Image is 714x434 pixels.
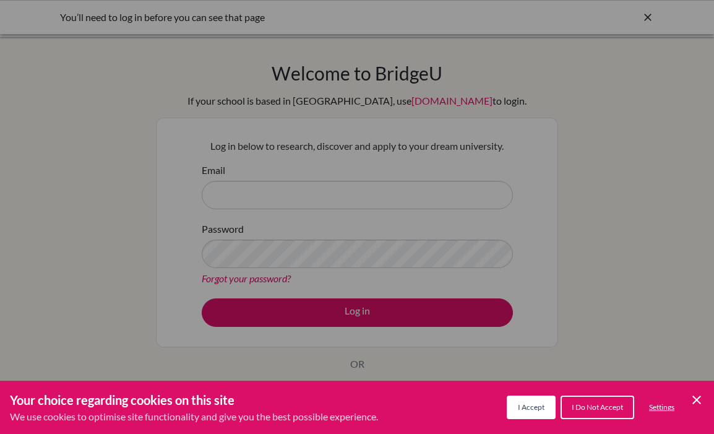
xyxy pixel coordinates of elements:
[649,402,674,412] span: Settings
[572,402,623,412] span: I Do Not Accept
[518,402,544,412] span: I Accept
[10,409,378,424] p: We use cookies to optimise site functionality and give you the best possible experience.
[507,396,556,419] button: I Accept
[561,396,634,419] button: I Do Not Accept
[639,397,684,418] button: Settings
[689,393,704,407] button: Save and close
[10,391,378,409] h3: Your choice regarding cookies on this site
